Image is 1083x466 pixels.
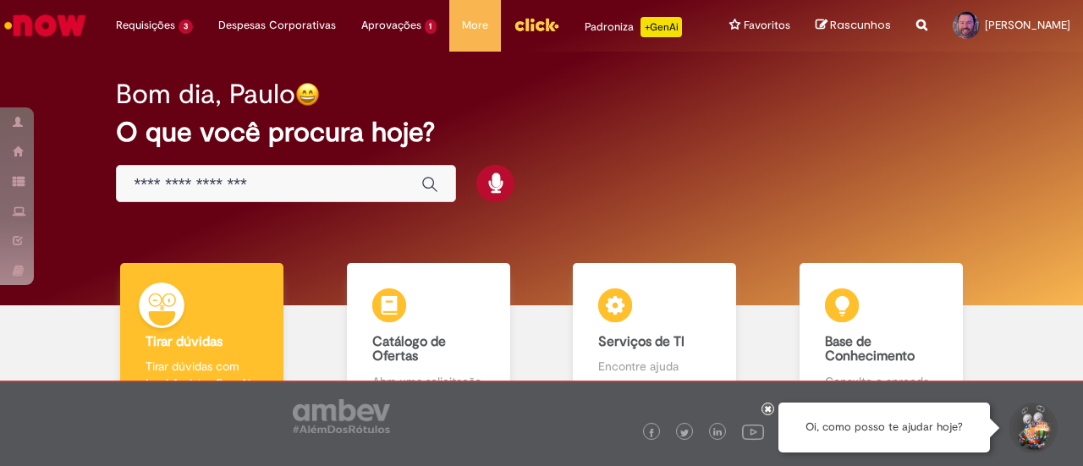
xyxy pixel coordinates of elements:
[598,358,711,375] p: Encontre ajuda
[372,333,446,365] b: Catálogo de Ofertas
[179,19,193,34] span: 3
[816,18,891,34] a: Rascunhos
[89,263,316,409] a: Tirar dúvidas Tirar dúvidas com Lupi Assist e Gen Ai
[640,17,682,37] p: +GenAi
[316,263,542,409] a: Catálogo de Ofertas Abra uma solicitação
[680,429,689,437] img: logo_footer_twitter.png
[1007,403,1058,453] button: Iniciar Conversa de Suporte
[2,8,89,42] img: ServiceNow
[541,263,768,409] a: Serviços de TI Encontre ajuda
[146,358,258,392] p: Tirar dúvidas com Lupi Assist e Gen Ai
[116,79,295,109] h2: Bom dia, Paulo
[825,333,915,365] b: Base de Conhecimento
[361,17,421,34] span: Aprovações
[778,403,990,452] div: Oi, como posso te ajudar hoje?
[830,17,891,33] span: Rascunhos
[768,263,995,409] a: Base de Conhecimento Consulte e aprenda
[218,17,336,34] span: Despesas Corporativas
[742,420,764,442] img: logo_footer_youtube.png
[116,17,175,34] span: Requisições
[647,429,656,437] img: logo_footer_facebook.png
[713,428,722,438] img: logo_footer_linkedin.png
[425,19,437,34] span: 1
[985,18,1070,32] span: [PERSON_NAME]
[514,12,559,37] img: click_logo_yellow_360x200.png
[744,17,790,34] span: Favoritos
[116,118,966,147] h2: O que você procura hoje?
[372,373,485,390] p: Abra uma solicitação
[293,399,390,433] img: logo_footer_ambev_rotulo_gray.png
[598,333,684,350] b: Serviços de TI
[462,17,488,34] span: More
[825,373,937,390] p: Consulte e aprenda
[295,82,320,107] img: happy-face.png
[585,17,682,37] div: Padroniza
[146,333,223,350] b: Tirar dúvidas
